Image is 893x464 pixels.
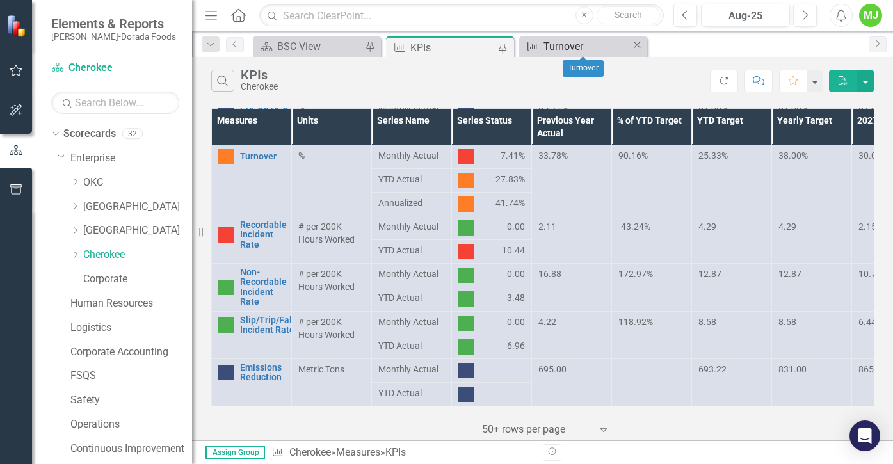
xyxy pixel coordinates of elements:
[458,339,474,355] img: Above Target
[378,196,445,209] span: Annualized
[83,175,192,190] a: OKC
[70,321,192,335] a: Logistics
[212,311,292,358] td: Double-Click to Edit Right Click for Context Menu
[859,4,882,27] button: MJ
[507,339,525,355] span: 6.96
[458,244,474,259] img: Below Plan
[698,364,727,374] span: 693.22
[778,269,801,279] span: 12.87
[495,173,525,188] span: 27.83%
[205,446,265,459] span: Assign Group
[778,221,796,232] span: 4.29
[458,387,474,402] img: No Information
[70,369,192,383] a: FSQS
[212,216,292,264] td: Double-Click to Edit Right Click for Context Menu
[698,221,716,232] span: 4.29
[778,150,808,161] span: 38.00%
[378,220,445,233] span: Monthly Actual
[271,445,533,460] div: » »
[277,38,362,54] div: BSC View
[51,16,176,31] span: Elements & Reports
[698,150,728,161] span: 25.33%
[507,316,525,331] span: 0.00
[70,417,192,432] a: Operations
[378,363,445,376] span: Monthly Actual
[218,149,234,164] img: Warning
[298,364,344,374] span: Metric Tons
[858,364,887,374] span: 865.30
[240,363,285,383] a: Emissions Reduction
[543,38,631,54] div: Turnover
[218,280,234,295] img: Above Target
[778,364,807,374] span: 831.00
[858,317,876,327] span: 6.44
[538,364,567,374] span: 695.00
[502,244,525,259] span: 10.44
[241,68,278,82] div: KPIs
[458,196,474,212] img: Warning
[218,317,234,333] img: Above Target
[378,173,445,186] span: YTD Actual
[289,446,331,458] a: Cherokee
[538,269,561,279] span: 16.88
[336,446,380,458] a: Measures
[256,38,362,54] a: BSC View
[495,196,525,212] span: 41.74%
[218,365,234,380] img: No Information
[858,269,881,279] span: 10.73
[51,92,179,114] input: Search Below...
[618,317,653,327] span: 118.92%
[259,4,663,27] input: Search ClearPoint...
[858,150,888,161] span: 30.00%
[458,220,474,236] img: Above Target
[70,345,192,360] a: Corporate Accounting
[83,248,192,262] a: Cherokee
[378,339,445,352] span: YTD Actual
[452,358,532,382] td: Double-Click to Edit
[212,145,292,216] td: Double-Click to Edit Right Click for Context Menu
[538,317,556,327] span: 4.22
[83,200,192,214] a: [GEOGRAPHIC_DATA]
[70,151,192,166] a: Enterprise
[385,446,406,458] div: KPIs
[122,129,143,140] div: 32
[778,317,796,327] span: 8.58
[378,268,445,280] span: Monthly Actual
[378,244,445,257] span: YTD Actual
[70,296,192,311] a: Human Resources
[458,173,474,188] img: Warning
[240,316,294,335] a: Slip/Trip/Fall Incident Rate
[458,316,474,331] img: Above Target
[378,316,445,328] span: Monthly Actual
[218,227,234,243] img: Below Plan
[698,317,716,327] span: 8.58
[378,291,445,304] span: YTD Actual
[51,31,176,42] small: [PERSON_NAME]-Dorada Foods
[597,6,661,24] button: Search
[298,150,305,161] span: %
[618,150,648,161] span: 90.16%
[83,272,192,287] a: Corporate
[507,291,525,307] span: 3.48
[705,8,786,24] div: Aug-25
[563,60,604,77] div: Turnover
[240,220,287,250] a: Recordable Incident Rate
[849,420,880,451] div: Open Intercom Messenger
[70,393,192,408] a: Safety
[240,268,287,307] a: Non-Recordable Incident Rate
[458,268,474,283] img: Above Target
[501,149,525,164] span: 7.41%
[615,10,642,20] span: Search
[63,127,116,141] a: Scorecards
[378,387,445,399] span: YTD Actual
[70,442,192,456] a: Continuous Improvement
[378,149,445,162] span: Monthly Actual
[240,152,285,161] a: Turnover
[83,223,192,238] a: [GEOGRAPHIC_DATA]
[298,317,355,340] span: # per 200K Hours Worked
[212,264,292,312] td: Double-Click to Edit Right Click for Context Menu
[618,269,653,279] span: 172.97%
[698,269,721,279] span: 12.87
[538,221,556,232] span: 2.11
